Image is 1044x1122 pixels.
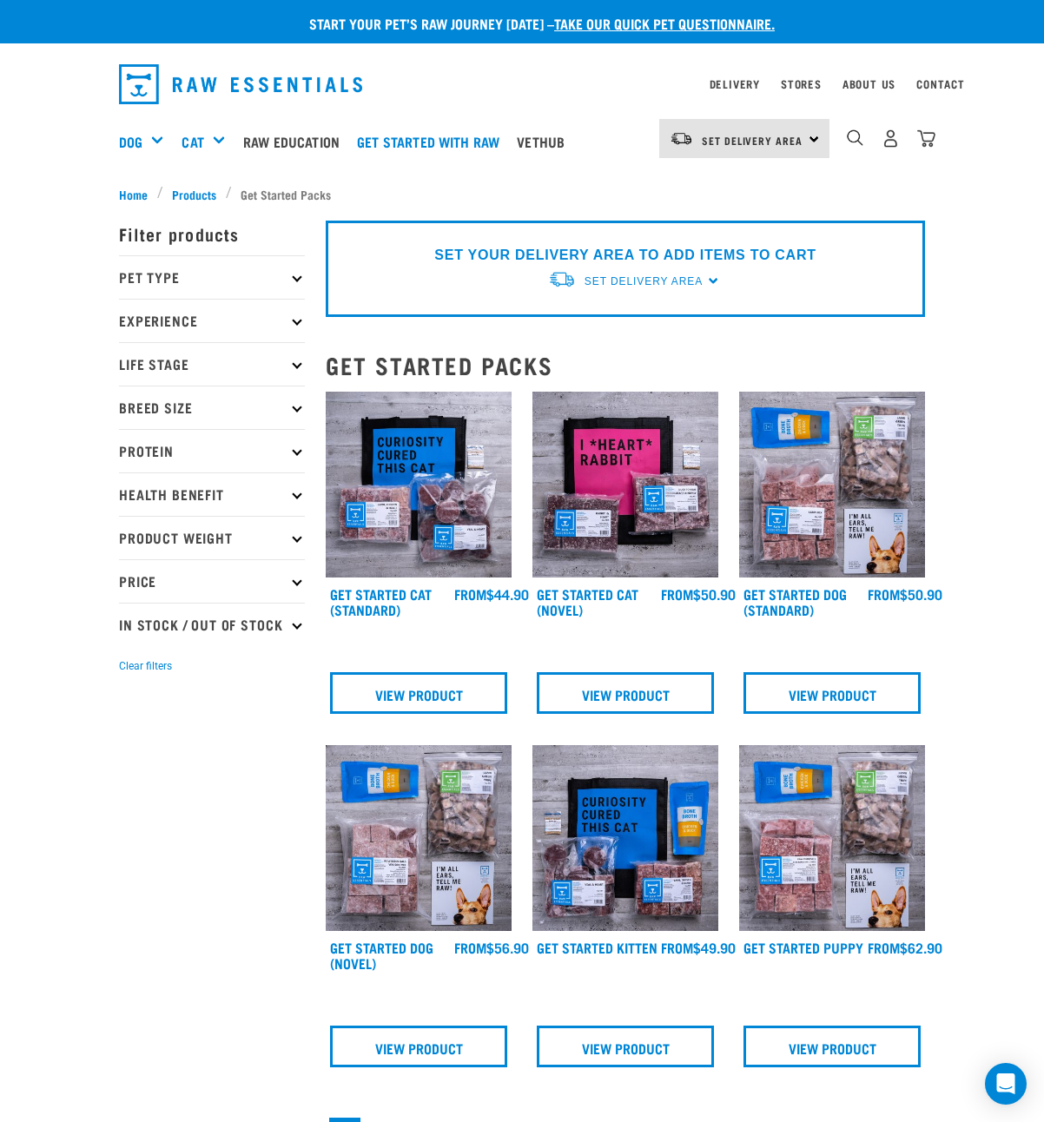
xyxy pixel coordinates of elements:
[512,107,578,176] a: Vethub
[532,745,718,931] img: NSP Kitten Update
[105,57,939,111] nav: dropdown navigation
[119,255,305,299] p: Pet Type
[868,590,900,597] span: FROM
[330,1026,507,1067] a: View Product
[847,129,863,146] img: home-icon-1@2x.png
[119,185,148,203] span: Home
[537,672,714,714] a: View Product
[330,672,507,714] a: View Product
[537,590,638,613] a: Get Started Cat (Novel)
[119,131,142,152] a: Dog
[554,19,775,27] a: take our quick pet questionnaire.
[868,586,942,602] div: $50.90
[985,1063,1027,1105] div: Open Intercom Messenger
[119,472,305,516] p: Health Benefit
[661,590,693,597] span: FROM
[743,943,863,951] a: Get Started Puppy
[326,745,512,931] img: NSP Dog Novel Update
[710,81,760,87] a: Delivery
[454,590,486,597] span: FROM
[585,275,703,287] span: Set Delivery Area
[868,940,942,955] div: $62.90
[119,658,172,674] button: Clear filters
[119,559,305,603] p: Price
[119,185,157,203] a: Home
[119,342,305,386] p: Life Stage
[739,745,925,931] img: NPS Puppy Update
[743,590,847,613] a: Get Started Dog (Standard)
[917,129,935,148] img: home-icon@2x.png
[661,586,736,602] div: $50.90
[661,940,736,955] div: $49.90
[163,185,226,203] a: Products
[454,943,486,951] span: FROM
[537,943,657,951] a: Get Started Kitten
[182,131,203,152] a: Cat
[119,516,305,559] p: Product Weight
[353,107,512,176] a: Get started with Raw
[119,603,305,646] p: In Stock / Out Of Stock
[172,185,216,203] span: Products
[842,81,895,87] a: About Us
[119,64,362,104] img: Raw Essentials Logo
[330,590,432,613] a: Get Started Cat (Standard)
[739,392,925,577] img: NSP Dog Standard Update
[239,107,353,176] a: Raw Education
[119,185,925,203] nav: breadcrumbs
[548,270,576,288] img: van-moving.png
[119,299,305,342] p: Experience
[326,352,925,379] h2: Get Started Packs
[434,245,816,266] p: SET YOUR DELIVERY AREA TO ADD ITEMS TO CART
[532,392,718,577] img: Assortment Of Raw Essential Products For Cats Including, Pink And Black Tote Bag With "I *Heart* ...
[537,1026,714,1067] a: View Product
[119,429,305,472] p: Protein
[330,943,433,967] a: Get Started Dog (Novel)
[326,392,512,577] img: Assortment Of Raw Essential Products For Cats Including, Blue And Black Tote Bag With "Curiosity ...
[868,943,900,951] span: FROM
[743,672,921,714] a: View Product
[916,81,965,87] a: Contact
[454,586,529,602] div: $44.90
[882,129,900,148] img: user.png
[454,940,529,955] div: $56.90
[702,137,803,143] span: Set Delivery Area
[670,131,693,147] img: van-moving.png
[119,212,305,255] p: Filter products
[119,386,305,429] p: Breed Size
[661,943,693,951] span: FROM
[743,1026,921,1067] a: View Product
[781,81,822,87] a: Stores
